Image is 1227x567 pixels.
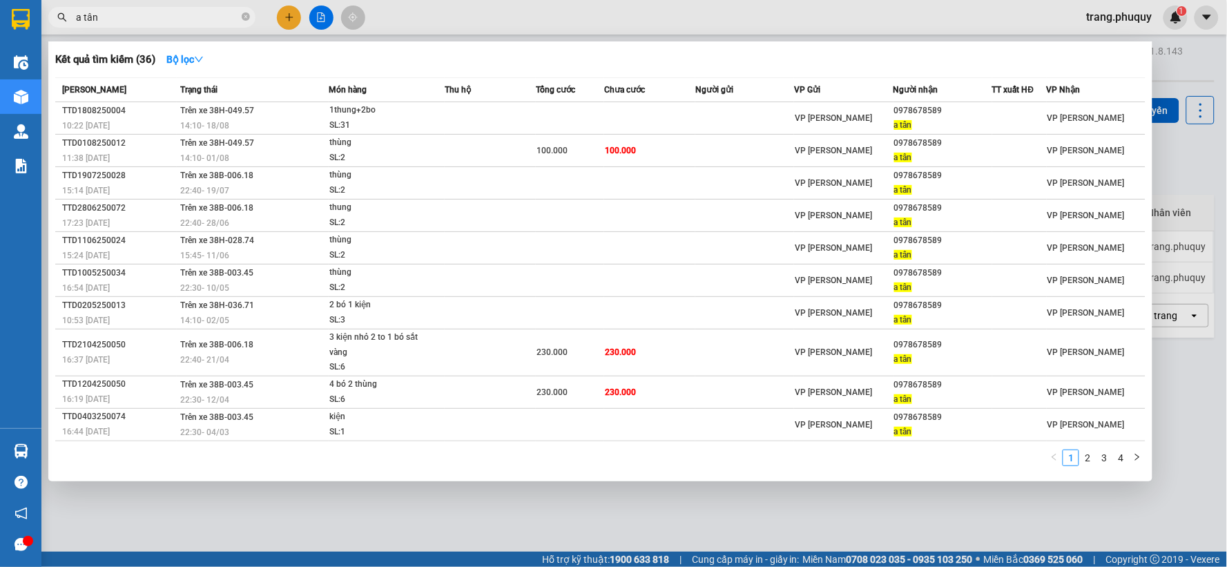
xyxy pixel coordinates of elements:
span: VP [PERSON_NAME] [1047,146,1125,155]
div: TTD1005250034 [62,266,176,280]
span: Trên xe 38H-049.57 [180,106,254,115]
span: a tân [894,427,912,436]
span: 16:37 [DATE] [62,355,110,365]
span: a tân [894,218,912,227]
div: 4 bó 2 thùng [329,377,433,392]
span: VP [PERSON_NAME] [795,308,872,318]
input: Tìm tên, số ĐT hoặc mã đơn [76,10,239,25]
button: right [1129,450,1146,466]
span: VP [PERSON_NAME] [795,347,872,357]
span: a tân [894,250,912,260]
span: 16:54 [DATE] [62,283,110,293]
div: SL: 3 [329,313,433,328]
span: 230.000 [537,347,568,357]
span: Trạng thái [180,85,218,95]
span: Trên xe 38B-003.45 [180,380,253,390]
img: warehouse-icon [14,90,28,104]
span: down [194,55,204,64]
b: Phú Quý [163,16,226,33]
span: VP [PERSON_NAME] [1047,420,1125,430]
div: 0978678589 [894,201,992,215]
span: 230.000 [537,387,568,397]
span: 100.000 [605,146,636,155]
span: 10:53 [DATE] [62,316,110,325]
span: VP Gửi [794,85,820,95]
span: VP [PERSON_NAME] [795,420,872,430]
div: 0978678589 [894,378,992,392]
a: 1 [1063,450,1079,465]
li: 3 [1096,450,1112,466]
span: 22:30 - 12/04 [180,395,229,405]
div: TTD0108250012 [62,136,176,151]
div: SL: 2 [329,215,433,231]
span: Trên xe 38H-049.57 [180,138,254,148]
div: 3 kiện nhỏ 2 to 1 bó sắt vàng [329,330,433,360]
div: TTD1907250028 [62,169,176,183]
span: VP [PERSON_NAME] [795,178,872,188]
div: 0978678589 [894,266,992,280]
span: 22:30 - 10/05 [180,283,229,293]
img: warehouse-icon [14,124,28,139]
span: a tân [894,354,912,364]
span: 100.000 [537,146,568,155]
div: 2 bó 1 kiện [329,298,433,313]
div: thùng [329,135,433,151]
li: 146 [GEOGRAPHIC_DATA], [GEOGRAPHIC_DATA] [77,34,313,51]
span: VP [PERSON_NAME] [1047,387,1125,397]
span: VP [PERSON_NAME] [795,243,872,253]
img: warehouse-icon [14,444,28,459]
div: TTD1808250004 [62,104,176,118]
span: VP [PERSON_NAME] [1047,276,1125,285]
span: 22:40 - 19/07 [180,186,229,195]
span: 17:23 [DATE] [62,218,110,228]
span: Trên xe 38H-028.74 [180,236,254,245]
span: Trên xe 38B-003.45 [180,268,253,278]
span: search [57,12,67,22]
li: 1 [1063,450,1079,466]
div: SL: 6 [329,392,433,407]
span: a tân [894,120,912,130]
span: 15:14 [DATE] [62,186,110,195]
span: VP [PERSON_NAME] [795,113,872,123]
span: 11:38 [DATE] [62,153,110,163]
div: kiện [329,410,433,425]
span: notification [15,507,28,520]
span: 15:45 - 11/06 [180,251,229,260]
li: 2 [1079,450,1096,466]
img: solution-icon [14,159,28,173]
div: thung [329,200,433,215]
span: close-circle [242,12,250,21]
span: VP [PERSON_NAME] [795,211,872,220]
a: 3 [1096,450,1112,465]
span: VP [PERSON_NAME] [1047,308,1125,318]
div: thùng [329,265,433,280]
span: VP [PERSON_NAME] [1047,211,1125,220]
li: Previous Page [1046,450,1063,466]
div: 1thung+2bo [329,103,433,118]
a: 4 [1113,450,1128,465]
span: Người gửi [695,85,733,95]
span: 230.000 [605,347,636,357]
span: VP [PERSON_NAME] [1047,113,1125,123]
div: TTD0205250013 [62,298,176,313]
span: VP [PERSON_NAME] [795,276,872,285]
div: 0978678589 [894,298,992,313]
span: VP [PERSON_NAME] [1047,243,1125,253]
span: message [15,538,28,551]
div: SL: 2 [329,248,433,263]
div: 0978678589 [894,410,992,425]
span: a tân [894,282,912,292]
strong: Bộ lọc [166,54,204,65]
span: 22:40 - 21/04 [180,355,229,365]
span: VP Nhận [1047,85,1081,95]
span: VP [PERSON_NAME] [795,387,872,397]
span: 22:30 - 04/03 [180,427,229,437]
button: left [1046,450,1063,466]
span: [PERSON_NAME] [62,85,126,95]
div: SL: 2 [329,280,433,296]
span: Người nhận [893,85,938,95]
span: 16:44 [DATE] [62,427,110,436]
b: Gửi khách hàng [130,71,259,88]
span: Trên xe 38H-036.71 [180,300,254,310]
h3: Kết quả tìm kiếm ( 36 ) [55,52,155,67]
